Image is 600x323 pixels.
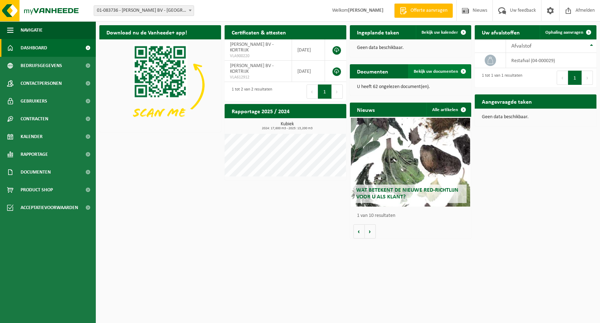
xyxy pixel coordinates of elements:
strong: [PERSON_NAME] [348,8,384,13]
button: 1 [568,71,582,85]
span: Offerte aanvragen [409,7,449,14]
a: Wat betekent de nieuwe RED-richtlijn voor u als klant? [351,118,470,207]
h2: Documenten [350,64,395,78]
p: Geen data beschikbaar. [482,115,589,120]
h2: Certificaten & attesten [225,25,293,39]
button: 1 [318,84,332,99]
span: Contracten [21,110,48,128]
a: Bekijk rapportage [293,118,346,132]
button: Next [332,84,343,99]
h2: Nieuws [350,103,382,116]
span: VLA900220 [230,53,286,59]
span: Kalender [21,128,43,146]
span: 2024: 17,600 m3 - 2025: 13,200 m3 [228,127,346,130]
td: [DATE] [292,61,325,82]
p: 1 van 10 resultaten [357,213,468,218]
h2: Aangevraagde taken [475,94,539,108]
td: restafval (04-000029) [506,53,596,68]
h2: Download nu de Vanheede+ app! [99,25,194,39]
span: Bekijk uw documenten [414,69,458,74]
p: Geen data beschikbaar. [357,45,464,50]
button: Previous [307,84,318,99]
button: Volgende [365,224,376,239]
h2: Rapportage 2025 / 2024 [225,104,297,118]
span: Dashboard [21,39,47,57]
button: Next [582,71,593,85]
span: VLA612912 [230,75,286,80]
h2: Ingeplande taken [350,25,406,39]
span: Bedrijfsgegevens [21,57,62,75]
span: Product Shop [21,181,53,199]
span: Wat betekent de nieuwe RED-richtlijn voor u als klant? [356,187,458,200]
td: [DATE] [292,39,325,61]
span: [PERSON_NAME] BV - KORTRIJK [230,63,274,74]
button: Previous [557,71,568,85]
span: Bekijk uw kalender [422,30,458,35]
button: Vorige [353,224,365,239]
span: 01-083736 - FREEK DEMETS BV - KORTRIJK [94,5,194,16]
a: Bekijk uw documenten [408,64,470,78]
span: Ophaling aanvragen [545,30,583,35]
span: Rapportage [21,146,48,163]
span: Contactpersonen [21,75,62,92]
h3: Kubiek [228,122,346,130]
h2: Uw afvalstoffen [475,25,527,39]
span: 01-083736 - FREEK DEMETS BV - KORTRIJK [94,6,194,16]
a: Ophaling aanvragen [540,25,596,39]
span: Navigatie [21,21,43,39]
a: Bekijk uw kalender [416,25,470,39]
img: Download de VHEPlus App [99,39,221,131]
a: Offerte aanvragen [394,4,453,18]
div: 1 tot 2 van 2 resultaten [228,84,272,99]
p: U heeft 62 ongelezen document(en). [357,84,464,89]
span: Afvalstof [511,43,532,49]
span: Documenten [21,163,51,181]
a: Alle artikelen [426,103,470,117]
div: 1 tot 1 van 1 resultaten [478,70,522,86]
span: [PERSON_NAME] BV - KORTRIJK [230,42,274,53]
span: Gebruikers [21,92,47,110]
span: Acceptatievoorwaarden [21,199,78,217]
